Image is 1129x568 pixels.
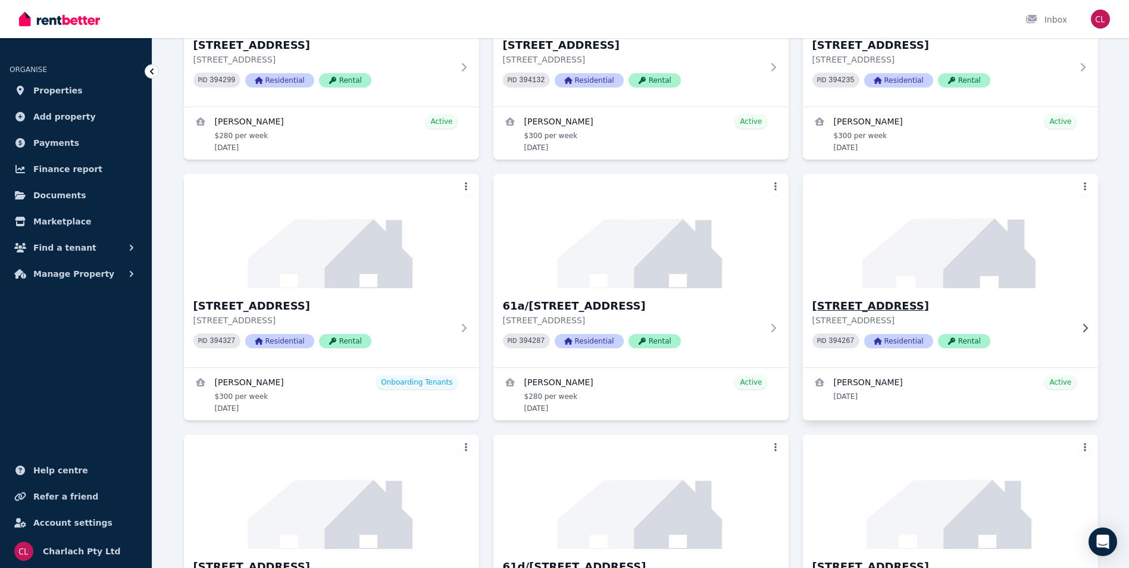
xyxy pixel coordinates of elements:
[864,334,933,348] span: Residential
[1025,14,1067,26] div: Inbox
[519,337,545,345] code: 394287
[10,183,142,207] a: Documents
[493,174,789,288] img: 61a/4406 Pacific Hwy, Twelve Mile Creek
[503,54,762,65] p: [STREET_ADDRESS]
[10,511,142,535] a: Account settings
[33,463,88,478] span: Help centre
[184,435,479,549] img: 61c/4406 Pacific Hwy, Twelve Mile Creek
[628,334,681,348] span: Rental
[864,73,933,88] span: Residential
[1089,528,1117,556] div: Open Intercom Messenger
[33,267,114,281] span: Manage Property
[33,489,98,504] span: Refer a friend
[767,439,784,456] button: More options
[184,174,479,288] img: 58/4406 Pacific Hwy, Twelve Mile Creek
[493,435,789,549] img: 61d/4406 Pacific Hwy, Twelve Mile Creek
[817,338,827,344] small: PID
[193,298,453,314] h3: [STREET_ADDRESS]
[10,79,142,102] a: Properties
[803,174,1098,367] a: 61b/4406 Pacific Hwy, Twelve Mile Creek[STREET_ADDRESS][STREET_ADDRESS]PID 394267ResidentialRental
[33,214,91,229] span: Marketplace
[184,174,479,367] a: 58/4406 Pacific Hwy, Twelve Mile Creek[STREET_ADDRESS][STREET_ADDRESS]PID 394327ResidentialRental
[319,334,371,348] span: Rental
[10,236,142,260] button: Find a tenant
[193,37,453,54] h3: [STREET_ADDRESS]
[803,368,1098,408] a: View details for Darryl Thompson
[508,338,517,344] small: PID
[198,77,208,83] small: PID
[555,73,624,88] span: Residential
[458,179,474,195] button: More options
[10,157,142,181] a: Finance report
[10,458,142,482] a: Help centre
[245,73,314,88] span: Residential
[198,338,208,344] small: PID
[19,10,100,28] img: RentBetter
[10,210,142,233] a: Marketplace
[33,110,96,124] span: Add property
[812,54,1072,65] p: [STREET_ADDRESS]
[14,542,33,561] img: Charlach Pty Ltd
[193,314,453,326] p: [STREET_ADDRESS]
[795,171,1105,291] img: 61b/4406 Pacific Hwy, Twelve Mile Creek
[33,162,102,176] span: Finance report
[803,107,1098,160] a: View details for Michael Murdoch
[10,65,47,74] span: ORGANISE
[812,298,1072,314] h3: [STREET_ADDRESS]
[503,37,762,54] h3: [STREET_ADDRESS]
[938,73,990,88] span: Rental
[555,334,624,348] span: Residential
[767,179,784,195] button: More options
[33,241,96,255] span: Find a tenant
[503,314,762,326] p: [STREET_ADDRESS]
[493,174,789,367] a: 61a/4406 Pacific Hwy, Twelve Mile Creek61a/[STREET_ADDRESS][STREET_ADDRESS]PID 394287ResidentialR...
[319,73,371,88] span: Rental
[458,439,474,456] button: More options
[503,298,762,314] h3: 61a/[STREET_ADDRESS]
[10,485,142,508] a: Refer a friend
[803,435,1098,549] img: 72/4406 Pacific Hwy, Twelve Mile Creek
[812,37,1072,54] h3: [STREET_ADDRESS]
[828,76,854,85] code: 394235
[628,73,681,88] span: Rental
[1091,10,1110,29] img: Charlach Pty Ltd
[209,337,235,345] code: 394327
[209,76,235,85] code: 394299
[938,334,990,348] span: Rental
[508,77,517,83] small: PID
[828,337,854,345] code: 394267
[184,107,479,160] a: View details for Robert Holtom
[33,136,79,150] span: Payments
[1077,179,1093,195] button: More options
[43,544,121,558] span: Charlach Pty Ltd
[519,76,545,85] code: 394132
[493,107,789,160] a: View details for Donald Young
[493,368,789,420] a: View details for Phillip Stevenson
[817,77,827,83] small: PID
[33,188,86,202] span: Documents
[193,54,453,65] p: [STREET_ADDRESS]
[10,105,142,129] a: Add property
[10,262,142,286] button: Manage Property
[33,83,83,98] span: Properties
[1077,439,1093,456] button: More options
[184,368,479,420] a: View details for Shaun Swanbrough
[33,516,112,530] span: Account settings
[812,314,1072,326] p: [STREET_ADDRESS]
[10,131,142,155] a: Payments
[245,334,314,348] span: Residential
